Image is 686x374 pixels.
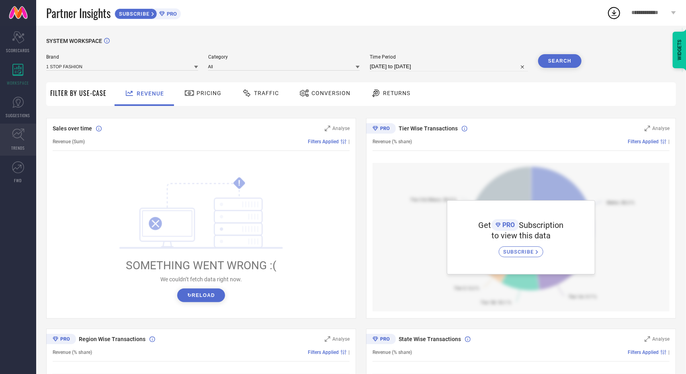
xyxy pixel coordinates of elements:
span: PRO [165,11,177,17]
div: Open download list [607,6,621,20]
span: Analyse [652,336,670,342]
span: Filters Applied [308,350,339,355]
span: Conversion [311,90,350,96]
span: We couldn’t fetch data right now. [160,276,242,283]
span: PRO [501,221,515,229]
span: Returns [383,90,410,96]
a: SUBSCRIBEPRO [115,6,181,19]
span: Traffic [254,90,279,96]
div: Premium [366,334,396,346]
span: Sales over time [53,125,92,132]
span: | [348,350,350,355]
span: FWD [14,177,22,183]
span: Partner Insights [46,5,111,21]
span: Revenue (Sum) [53,139,85,144]
span: Get [479,220,491,230]
span: Brand [46,54,198,60]
span: Analyse [652,126,670,131]
span: Revenue (% share) [373,139,412,144]
span: Category [208,54,360,60]
tspan: ! [238,179,240,188]
span: WORKSPACE [7,80,29,86]
span: SUBSCRIBE [115,11,152,17]
svg: Zoom [645,126,650,131]
span: Time Period [370,54,528,60]
span: Analyse [332,126,350,131]
svg: Zoom [325,126,330,131]
span: Pricing [197,90,221,96]
span: Filter By Use-Case [50,88,106,98]
span: SCORECARDS [6,47,30,53]
span: SUGGESTIONS [6,112,31,118]
svg: Zoom [325,336,330,342]
span: to view this data [491,231,551,240]
a: SUBSCRIBE [499,240,543,257]
button: Search [538,54,582,68]
span: Filters Applied [308,139,339,144]
span: Analyse [332,336,350,342]
span: SOMETHING WENT WRONG :( [126,259,276,272]
span: | [668,350,670,355]
span: | [348,139,350,144]
span: Filters Applied [628,350,659,355]
span: Revenue (% share) [53,350,92,355]
span: | [668,139,670,144]
span: Subscription [519,220,564,230]
span: TRENDS [11,145,25,151]
span: Tier Wise Transactions [399,125,458,132]
div: Premium [46,334,76,346]
div: Premium [366,123,396,135]
button: ↻Reload [177,289,225,302]
span: Revenue (% share) [373,350,412,355]
span: SUBSCRIBE [503,249,536,255]
span: Region Wise Transactions [79,336,145,342]
span: SYSTEM WORKSPACE [46,38,102,44]
input: Select time period [370,62,528,71]
span: Revenue [137,90,164,97]
span: State Wise Transactions [399,336,461,342]
span: Filters Applied [628,139,659,144]
svg: Zoom [645,336,650,342]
